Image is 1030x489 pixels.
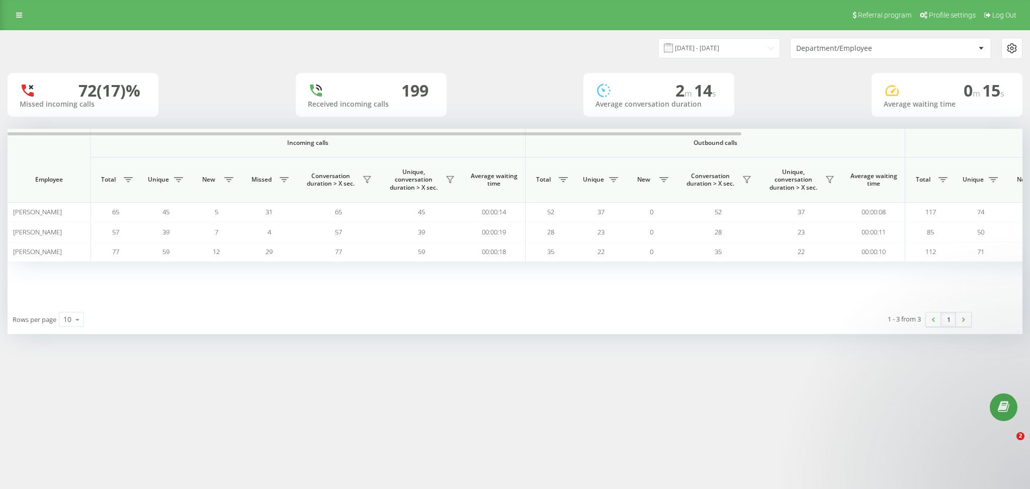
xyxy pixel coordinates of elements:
[246,176,277,184] span: Missed
[20,100,146,109] div: Missed incoming calls
[112,247,119,256] span: 77
[941,312,956,327] a: 1
[858,11,911,19] span: Referral program
[798,207,805,216] span: 37
[547,227,554,236] span: 28
[764,168,822,192] span: Unique, conversation duration > Х sec.
[418,207,425,216] span: 45
[418,227,425,236] span: 39
[842,202,905,222] td: 00:00:08
[531,176,556,184] span: Total
[215,227,218,236] span: 7
[595,100,722,109] div: Average conversation duration
[796,44,916,53] div: Department/Employee
[842,242,905,262] td: 00:00:10
[798,227,805,236] span: 23
[162,227,169,236] span: 39
[884,100,1010,109] div: Average waiting time
[547,247,554,256] span: 35
[597,207,605,216] span: 37
[888,314,921,324] div: 1 - 3 from 3
[112,227,119,236] span: 57
[715,227,722,236] span: 28
[112,207,119,216] span: 65
[162,247,169,256] span: 59
[268,227,271,236] span: 4
[385,168,443,192] span: Unique, conversation duration > Х sec.
[335,207,342,216] span: 65
[463,222,526,241] td: 00:00:19
[78,81,140,100] div: 72 (17)%
[581,176,606,184] span: Unique
[715,247,722,256] span: 35
[798,247,805,256] span: 22
[977,207,984,216] span: 74
[650,247,653,256] span: 0
[308,100,435,109] div: Received incoming calls
[977,247,984,256] span: 71
[715,207,722,216] span: 52
[927,227,934,236] span: 85
[213,247,220,256] span: 12
[681,172,739,188] span: Conversation duration > Х sec.
[631,176,656,184] span: New
[96,176,121,184] span: Total
[146,176,171,184] span: Unique
[850,172,897,188] span: Average waiting time
[977,227,984,236] span: 50
[549,139,882,147] span: Outbound calls
[266,207,273,216] span: 31
[982,79,1004,101] span: 15
[335,247,342,256] span: 77
[302,172,360,188] span: Conversation duration > Х sec.
[597,247,605,256] span: 22
[597,227,605,236] span: 23
[13,315,56,324] span: Rows per page
[266,247,273,256] span: 29
[992,11,1016,19] span: Log Out
[712,88,716,99] span: s
[910,176,935,184] span: Total
[215,207,218,216] span: 5
[684,88,694,99] span: m
[63,314,71,324] div: 10
[13,227,62,236] span: [PERSON_NAME]
[694,79,716,101] span: 14
[1000,88,1004,99] span: s
[162,207,169,216] span: 45
[335,227,342,236] span: 57
[547,207,554,216] span: 52
[196,176,221,184] span: New
[463,242,526,262] td: 00:00:18
[842,222,905,241] td: 00:00:11
[401,81,428,100] div: 199
[1016,432,1024,440] span: 2
[470,172,518,188] span: Average waiting time
[418,247,425,256] span: 59
[675,79,694,101] span: 2
[117,139,499,147] span: Incoming calls
[463,202,526,222] td: 00:00:14
[650,207,653,216] span: 0
[13,207,62,216] span: [PERSON_NAME]
[961,176,986,184] span: Unique
[929,11,976,19] span: Profile settings
[13,247,62,256] span: [PERSON_NAME]
[964,79,982,101] span: 0
[973,88,982,99] span: m
[650,227,653,236] span: 0
[996,432,1020,456] iframe: Intercom live chat
[925,207,936,216] span: 117
[16,176,81,184] span: Employee
[925,247,936,256] span: 112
